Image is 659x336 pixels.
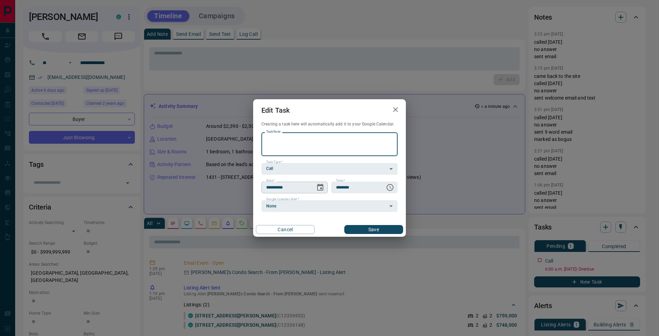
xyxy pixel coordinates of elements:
[383,181,397,194] button: Choose time, selected time is 6:00 AM
[256,225,315,234] button: Cancel
[313,181,327,194] button: Choose date, selected date is Aug 8, 2025
[261,163,398,175] div: Call
[266,130,280,134] label: Task Note
[344,225,403,234] button: Save
[253,99,298,121] h2: Edit Task
[266,160,282,164] label: Task Type
[336,179,345,183] label: Time
[261,200,398,212] div: None
[261,121,398,127] p: Creating a task here will automatically add it to your Google Calendar.
[266,197,299,202] label: Google Calendar Alert
[266,179,275,183] label: Date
